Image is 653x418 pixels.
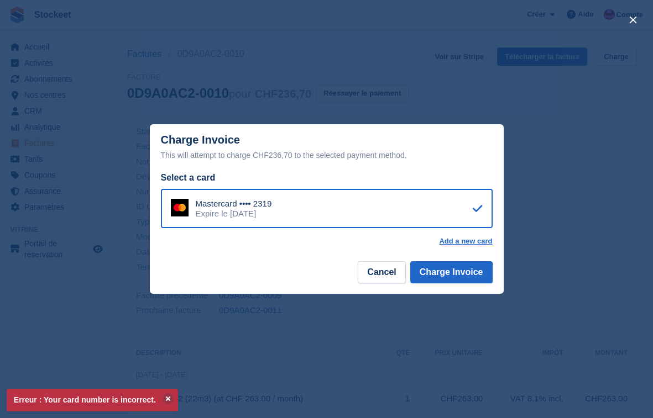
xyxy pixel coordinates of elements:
[358,261,405,283] button: Cancel
[161,134,493,162] div: Charge Invoice
[624,11,642,29] button: close
[196,199,272,209] div: Mastercard •••• 2319
[161,171,493,184] div: Select a card
[439,237,492,246] a: Add a new card
[7,389,178,411] p: Erreur : Your card number is incorrect.
[196,209,272,219] div: Expire le [DATE]
[410,261,493,283] button: Charge Invoice
[171,199,189,216] img: Mastercard Logo
[161,149,493,162] div: This will attempt to charge CHF236,70 to the selected payment method.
